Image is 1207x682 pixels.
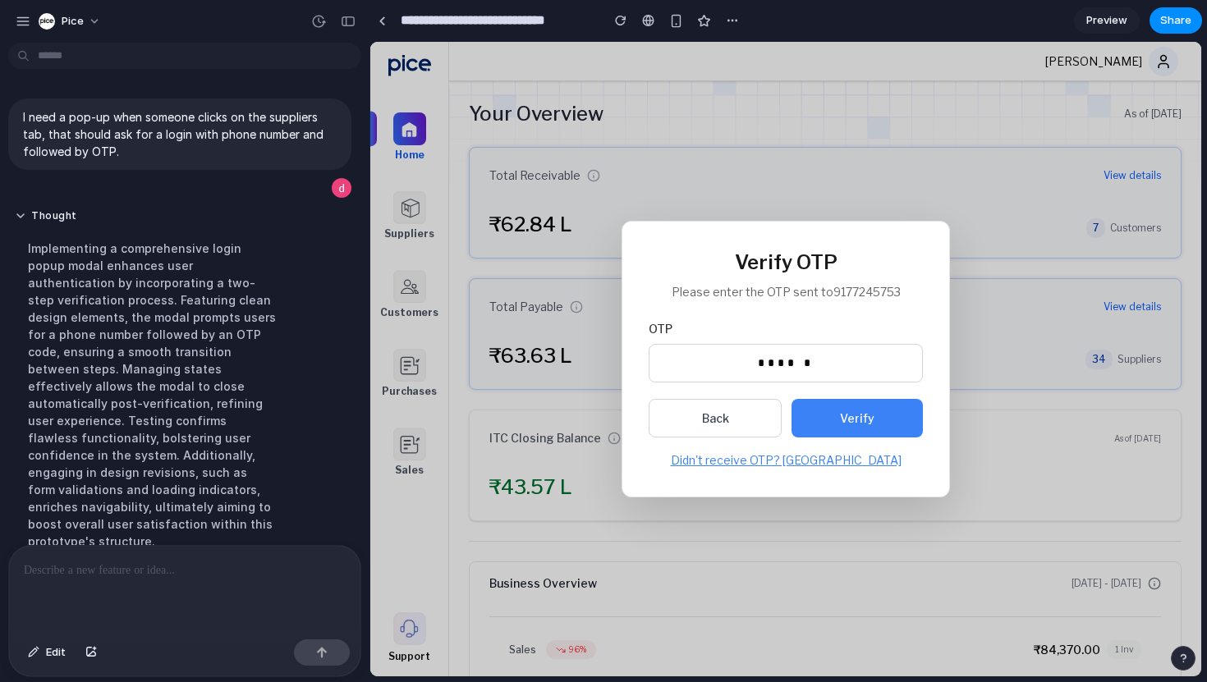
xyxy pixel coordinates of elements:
label: OTP [278,278,553,295]
span: Share [1160,12,1191,29]
span: Edit [46,644,66,661]
button: Verify [421,357,553,396]
button: Didn't receive OTP? [GEOGRAPHIC_DATA] [301,410,531,427]
span: Verify [470,369,504,383]
p: I need a pop-up when someone clicks on the suppliers tab, that should ask for a login with phone ... [23,108,337,160]
span: Preview [1086,12,1127,29]
button: Back [278,357,411,396]
h2: Verify OTP [278,206,553,236]
button: Pice [32,8,109,34]
button: Edit [20,639,74,666]
span: Pice [62,13,84,30]
span: Back [332,369,359,383]
a: Preview [1074,7,1140,34]
button: Share [1150,7,1202,34]
div: Implementing a comprehensive login popup modal enhances user authentication by incorporating a tw... [15,230,289,560]
p: Please enter the OTP sent to 9177245753 [278,242,553,259]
